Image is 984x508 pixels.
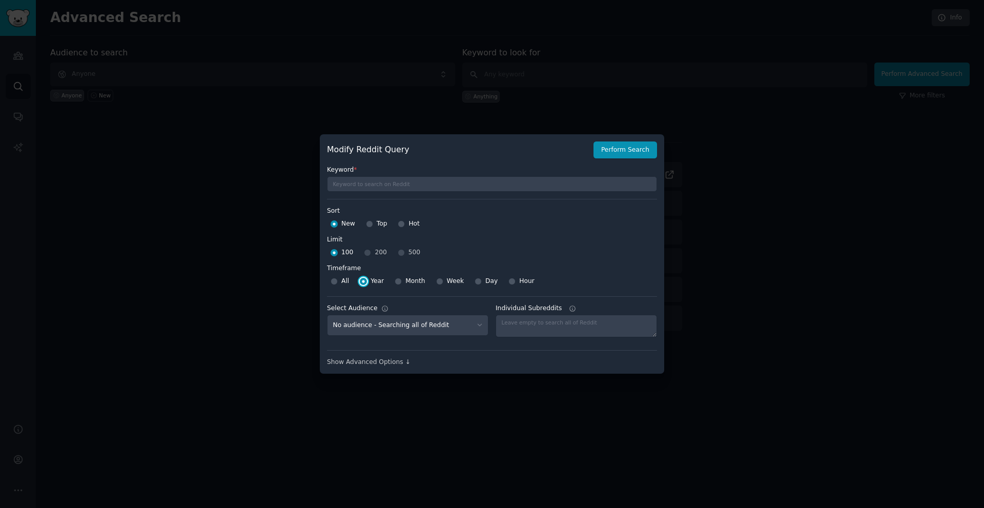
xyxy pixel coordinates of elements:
h2: Modify Reddit Query [327,144,588,156]
input: Keyword to search on Reddit [327,176,657,192]
span: 100 [341,248,353,257]
label: Timeframe [327,260,657,273]
span: New [341,219,355,229]
label: Individual Subreddits [496,304,657,313]
div: Limit [327,235,342,245]
label: Keyword [327,166,657,175]
div: Show Advanced Options ↓ [327,358,657,367]
span: Top [377,219,387,229]
span: All [341,277,349,286]
div: Select Audience [327,304,378,313]
span: Hour [519,277,535,286]
span: Month [405,277,425,286]
span: Day [485,277,498,286]
label: Sort [327,207,657,216]
span: Week [447,277,464,286]
span: Year [371,277,384,286]
button: Perform Search [593,141,657,159]
span: Hot [408,219,420,229]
